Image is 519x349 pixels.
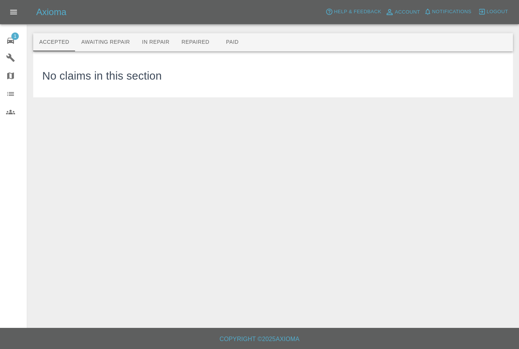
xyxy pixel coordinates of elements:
span: Account [395,8,420,17]
button: Paid [215,33,249,51]
button: Help & Feedback [324,6,383,18]
a: Account [383,6,422,18]
button: Repaired [175,33,215,51]
button: Open drawer [5,3,23,21]
h3: No claims in this section [42,68,162,85]
span: Logout [487,8,508,16]
button: Notifications [422,6,473,18]
button: Accepted [33,33,75,51]
button: Logout [476,6,510,18]
h6: Copyright © 2025 Axioma [6,334,513,344]
h5: Axioma [36,6,66,18]
span: Help & Feedback [334,8,381,16]
button: In Repair [136,33,176,51]
button: Awaiting Repair [75,33,136,51]
span: Notifications [432,8,471,16]
span: 1 [11,32,19,40]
